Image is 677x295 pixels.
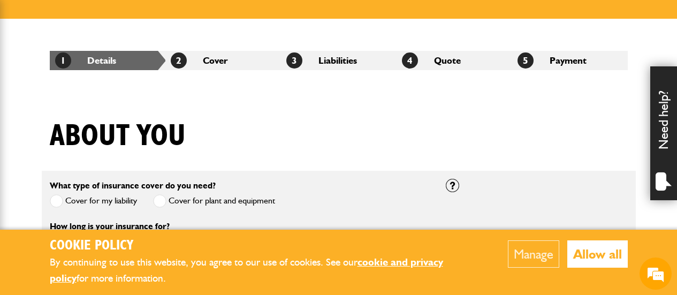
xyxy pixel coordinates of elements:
li: Quote [397,51,512,70]
p: By continuing to use this website, you agree to our use of cookies. See our for more information. [50,254,475,287]
span: 1 [55,52,71,69]
button: Allow all [567,240,628,268]
span: 3 [286,52,302,69]
li: Liabilities [281,51,397,70]
h2: Cookie Policy [50,238,475,254]
span: 5 [518,52,534,69]
label: Cover for plant and equipment [153,194,275,208]
h1: About you [50,118,186,154]
label: Cover for my liability [50,194,137,208]
button: Manage [508,240,559,268]
label: What type of insurance cover do you need? [50,181,216,190]
span: 4 [402,52,418,69]
li: Cover [165,51,281,70]
label: How long is your insurance for? [50,222,170,231]
div: Need help? [650,66,677,200]
li: Details [50,51,165,70]
li: Payment [512,51,628,70]
span: 2 [171,52,187,69]
a: cookie and privacy policy [50,256,443,285]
